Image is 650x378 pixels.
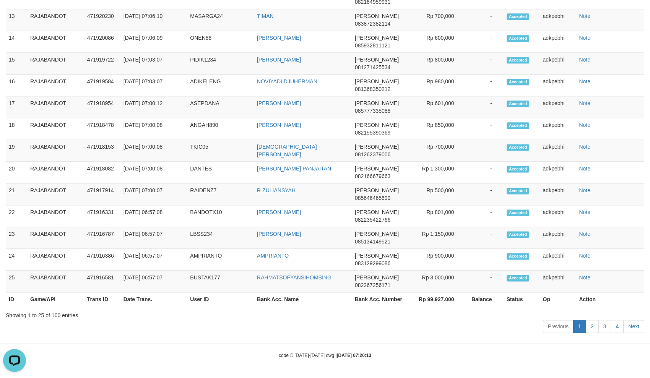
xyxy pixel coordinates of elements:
[579,122,590,128] a: Note
[120,205,187,227] td: [DATE] 06:57:08
[6,308,644,319] div: Showing 1 to 25 of 100 entries
[409,140,466,162] td: Rp 700,000
[84,292,120,307] th: Trans ID
[355,231,399,237] span: [PERSON_NAME]
[355,86,390,92] span: Copy 081368350212 to clipboard
[6,292,27,307] th: ID
[504,292,540,307] th: Status
[120,75,187,96] td: [DATE] 07:03:07
[120,96,187,118] td: [DATE] 07:00:12
[84,140,120,162] td: 471918153
[540,53,576,75] td: adkpebhi
[27,75,84,96] td: RAJABANDOT
[6,249,27,271] td: 24
[187,162,254,183] td: DANTES
[409,96,466,118] td: Rp 601,000
[27,31,84,53] td: RAJABANDOT
[257,144,317,157] a: [DEMOGRAPHIC_DATA][PERSON_NAME]
[579,13,590,19] a: Note
[6,227,27,249] td: 23
[355,260,390,266] span: Copy 083129299086 to clipboard
[409,249,466,271] td: Rp 900,000
[27,162,84,183] td: RAJABANDOT
[257,274,331,281] a: RAHMATSOFYANSIHOMBING
[540,9,576,31] td: adkpebhi
[6,205,27,227] td: 22
[355,13,399,19] span: [PERSON_NAME]
[409,9,466,31] td: Rp 700,000
[586,320,599,333] a: 2
[120,31,187,53] td: [DATE] 07:06:09
[623,320,644,333] a: Next
[84,118,120,140] td: 471918478
[540,162,576,183] td: adkpebhi
[120,162,187,183] td: [DATE] 07:00:08
[573,320,586,333] a: 1
[466,75,504,96] td: -
[84,53,120,75] td: 471919722
[6,162,27,183] td: 20
[466,271,504,292] td: -
[598,320,611,333] a: 3
[507,13,530,20] span: Accepted
[27,292,84,307] th: Game/API
[355,187,399,193] span: [PERSON_NAME]
[355,209,399,215] span: [PERSON_NAME]
[6,271,27,292] td: 25
[6,118,27,140] td: 18
[355,253,399,259] span: [PERSON_NAME]
[187,31,254,53] td: ONEN88
[409,292,466,307] th: Rp 99.927.000
[355,100,399,106] span: [PERSON_NAME]
[84,249,120,271] td: 471916386
[540,31,576,53] td: adkpebhi
[257,100,301,106] a: [PERSON_NAME]
[84,205,120,227] td: 471916331
[579,209,590,215] a: Note
[543,320,574,333] a: Previous
[187,227,254,249] td: LBSS234
[409,227,466,249] td: Rp 1,150,000
[540,183,576,205] td: adkpebhi
[254,292,352,307] th: Bank Acc. Name
[187,75,254,96] td: ADIKELENG
[579,100,590,106] a: Note
[507,57,530,63] span: Accepted
[355,144,399,150] span: [PERSON_NAME]
[466,227,504,249] td: -
[279,353,371,358] small: code © [DATE]-[DATE] dwg |
[187,118,254,140] td: ANGAH890
[466,96,504,118] td: -
[27,53,84,75] td: RAJABANDOT
[507,122,530,129] span: Accepted
[409,205,466,227] td: Rp 801,000
[355,195,390,201] span: Copy 085646465699 to clipboard
[355,217,390,223] span: Copy 082235422766 to clipboard
[120,183,187,205] td: [DATE] 07:00:07
[187,9,254,31] td: MASARGA24
[466,31,504,53] td: -
[466,249,504,271] td: -
[540,249,576,271] td: adkpebhi
[507,188,530,194] span: Accepted
[27,118,84,140] td: RAJABANDOT
[355,21,390,27] span: Copy 083872382114 to clipboard
[187,96,254,118] td: ASEPDANA
[579,274,590,281] a: Note
[257,187,296,193] a: R ZULIANSYAH
[579,165,590,172] a: Note
[6,96,27,118] td: 17
[579,253,590,259] a: Note
[355,57,399,63] span: [PERSON_NAME]
[84,31,120,53] td: 471920086
[576,292,644,307] th: Action
[120,140,187,162] td: [DATE] 07:00:08
[84,75,120,96] td: 471919584
[579,35,590,41] a: Note
[187,205,254,227] td: BANDOTX10
[540,227,576,249] td: adkpebhi
[540,96,576,118] td: adkpebhi
[507,275,530,281] span: Accepted
[257,231,301,237] a: [PERSON_NAME]
[257,122,301,128] a: [PERSON_NAME]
